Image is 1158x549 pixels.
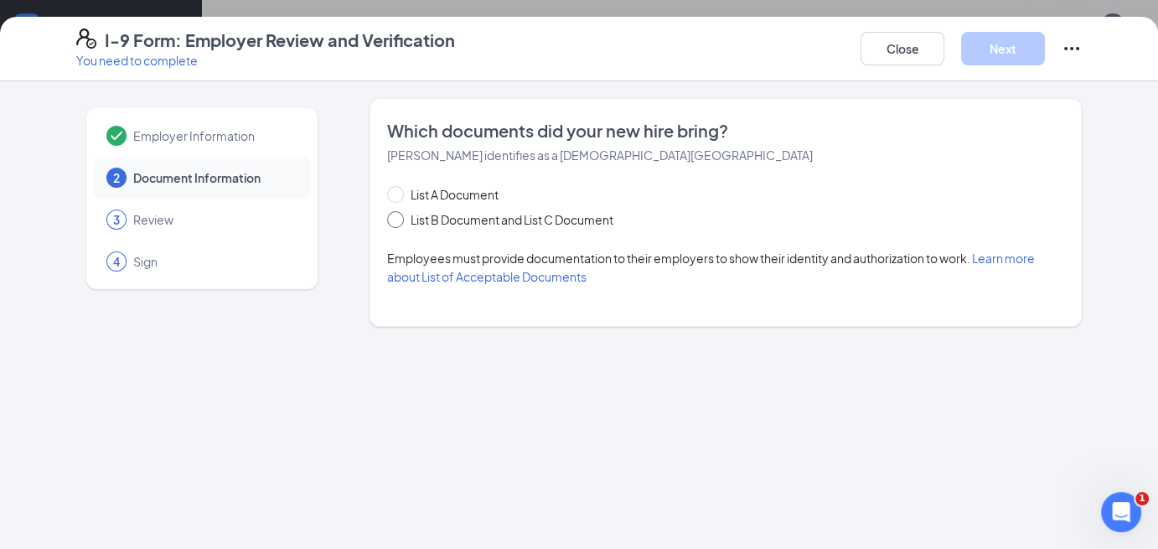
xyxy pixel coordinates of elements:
[861,32,944,65] button: Close
[105,28,455,52] h4: I-9 Form: Employer Review and Verification
[404,210,620,229] span: List B Document and List C Document
[76,28,96,49] svg: FormI9EVerifyIcon
[387,251,1035,284] span: Employees must provide documentation to their employers to show their identity and authorization ...
[133,169,294,186] span: Document Information
[113,211,120,228] span: 3
[113,169,120,186] span: 2
[1135,492,1149,505] span: 1
[961,32,1045,65] button: Next
[387,119,1064,142] span: Which documents did your new hire bring?
[76,52,455,69] p: You need to complete
[133,127,294,144] span: Employer Information
[113,253,120,270] span: 4
[404,185,505,204] span: List A Document
[133,253,294,270] span: Sign
[133,211,294,228] span: Review
[1101,492,1141,532] iframe: Intercom live chat
[1062,39,1082,59] svg: Ellipses
[106,126,127,146] svg: Checkmark
[387,148,813,163] span: [PERSON_NAME] identifies as a [DEMOGRAPHIC_DATA][GEOGRAPHIC_DATA]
